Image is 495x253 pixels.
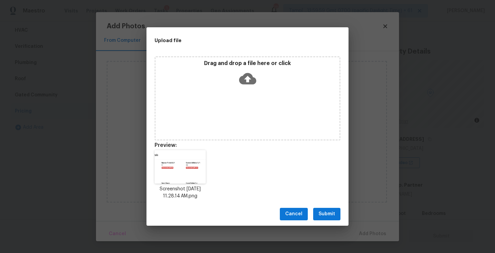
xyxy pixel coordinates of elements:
[155,37,310,44] h2: Upload file
[155,186,206,200] p: Screenshot [DATE] 11.28.14 AM.png
[280,208,308,220] button: Cancel
[313,208,340,220] button: Submit
[156,60,339,67] p: Drag and drop a file here or click
[285,210,302,218] span: Cancel
[319,210,335,218] span: Submit
[155,150,206,184] img: AwdRQZeiKSabAAAAAElFTkSuQmCC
